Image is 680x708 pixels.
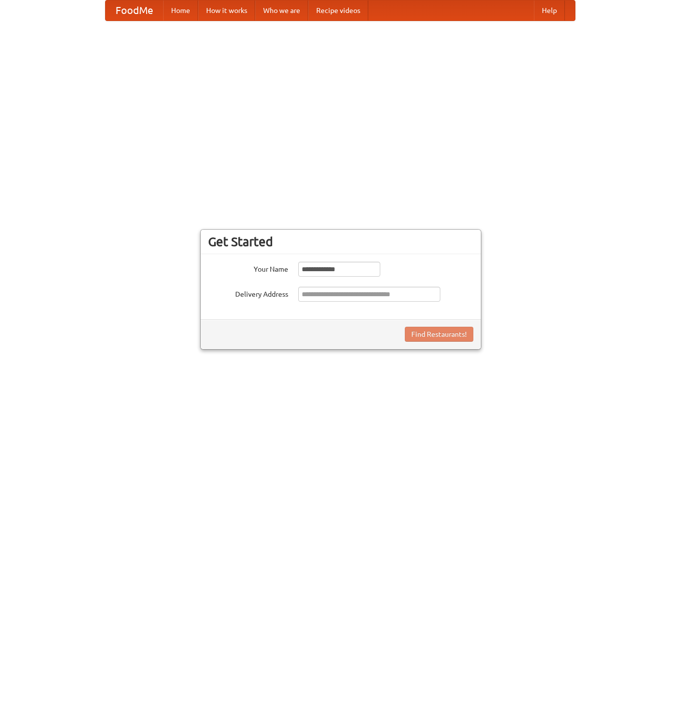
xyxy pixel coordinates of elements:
label: Your Name [208,262,288,274]
a: How it works [198,1,255,21]
a: Who we are [255,1,308,21]
a: Recipe videos [308,1,368,21]
label: Delivery Address [208,287,288,299]
h3: Get Started [208,234,473,249]
a: FoodMe [106,1,163,21]
a: Help [534,1,565,21]
a: Home [163,1,198,21]
button: Find Restaurants! [405,327,473,342]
